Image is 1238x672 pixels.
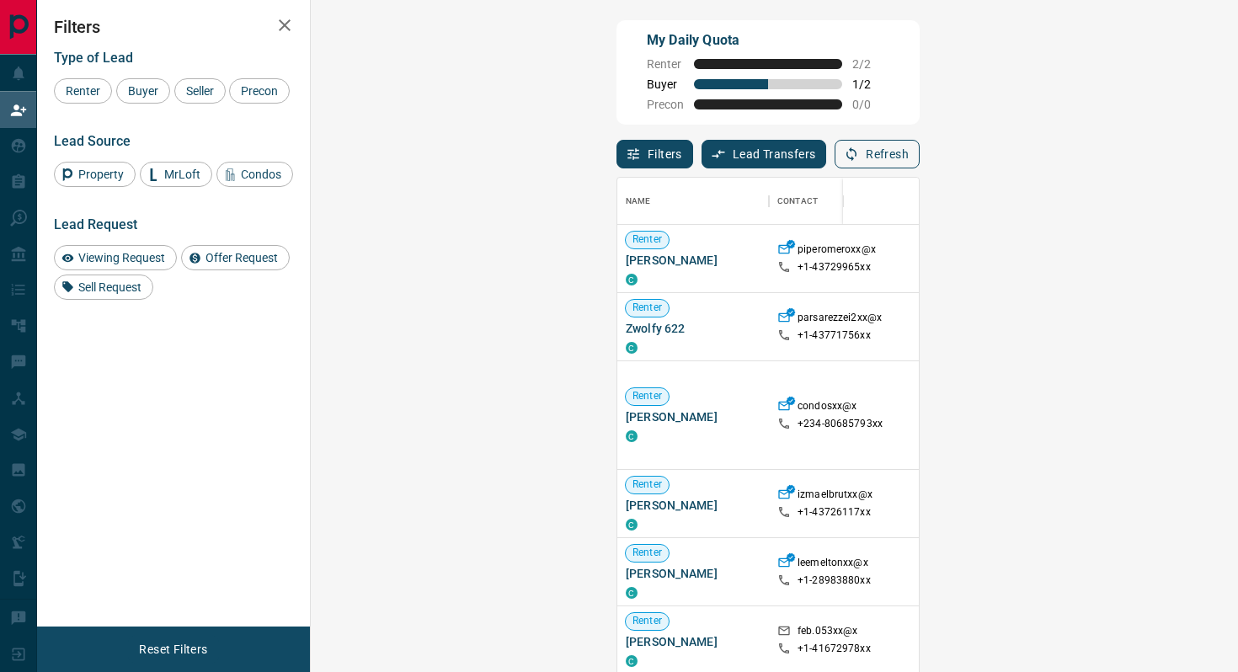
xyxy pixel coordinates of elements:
div: Name [617,178,769,225]
div: Buyer [116,78,170,104]
div: Contact [777,178,818,225]
span: MrLoft [158,168,206,181]
div: condos.ca [626,342,638,354]
span: Precon [647,98,684,111]
button: Filters [616,140,693,168]
div: Property [54,162,136,187]
div: condos.ca [626,519,638,531]
span: Seller [180,84,220,98]
p: condosxx@x [798,399,856,417]
span: 2 / 2 [852,57,889,71]
div: MrLoft [140,162,212,187]
span: Viewing Request [72,251,171,264]
span: Condos [235,168,287,181]
div: Seller [174,78,226,104]
span: [PERSON_NAME] [626,408,760,425]
span: [PERSON_NAME] [626,565,760,582]
div: Condos [216,162,293,187]
div: Viewing Request [54,245,177,270]
p: piperomeroxx@x [798,243,876,260]
span: [PERSON_NAME] [626,252,760,269]
div: condos.ca [626,274,638,285]
span: 0 / 0 [852,98,889,111]
div: Sell Request [54,275,153,300]
div: Contact [769,178,904,225]
span: 1 / 2 [852,77,889,91]
div: condos.ca [626,655,638,667]
h2: Filters [54,17,293,37]
span: Type of Lead [54,50,133,66]
span: Renter [626,232,669,247]
span: Buyer [122,84,164,98]
span: Renter [626,389,669,403]
span: [PERSON_NAME] [626,633,760,650]
p: +1- 43726117xx [798,505,871,520]
span: Renter [626,546,669,560]
p: parsarezzei2xx@x [798,311,882,328]
p: feb.053xx@x [798,624,857,642]
span: Renter [626,614,669,628]
span: [PERSON_NAME] [626,497,760,514]
button: Refresh [835,140,920,168]
button: Lead Transfers [702,140,827,168]
span: Buyer [647,77,684,91]
span: Property [72,168,130,181]
p: My Daily Quota [647,30,889,51]
button: Reset Filters [128,635,218,664]
p: +234- 80685793xx [798,417,883,431]
div: Precon [229,78,290,104]
span: Sell Request [72,280,147,294]
span: Renter [60,84,106,98]
span: Precon [235,84,284,98]
div: Offer Request [181,245,290,270]
span: Zwolfy 622 [626,320,760,337]
p: +1- 43771756xx [798,328,871,343]
span: Renter [626,477,669,492]
p: leemeltonxx@x [798,556,868,573]
span: Offer Request [200,251,284,264]
span: Renter [626,301,669,315]
p: izmaelbrutxx@x [798,488,872,505]
div: condos.ca [626,587,638,599]
p: +1- 28983880xx [798,573,871,588]
span: Lead Request [54,216,137,232]
span: Renter [647,57,684,71]
div: Name [626,178,651,225]
div: Renter [54,78,112,104]
div: condos.ca [626,430,638,442]
span: Lead Source [54,133,131,149]
p: +1- 41672978xx [798,642,871,656]
p: +1- 43729965xx [798,260,871,275]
